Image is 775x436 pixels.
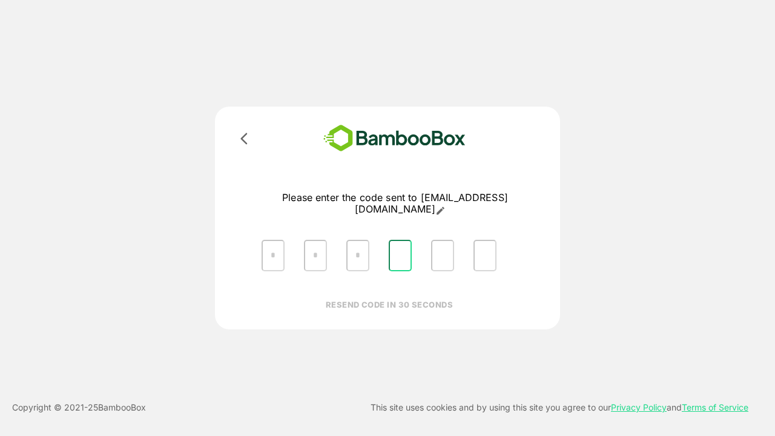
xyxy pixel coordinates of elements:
input: Please enter OTP character 1 [262,240,285,271]
input: Please enter OTP character 4 [389,240,412,271]
input: Please enter OTP character 5 [431,240,454,271]
a: Terms of Service [682,402,748,412]
input: Please enter OTP character 3 [346,240,369,271]
a: Privacy Policy [611,402,667,412]
p: This site uses cookies and by using this site you agree to our and [371,400,748,415]
p: Please enter the code sent to [EMAIL_ADDRESS][DOMAIN_NAME] [252,192,538,216]
img: bamboobox [306,121,483,156]
input: Please enter OTP character 6 [473,240,496,271]
p: Copyright © 2021- 25 BambooBox [12,400,146,415]
input: Please enter OTP character 2 [304,240,327,271]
